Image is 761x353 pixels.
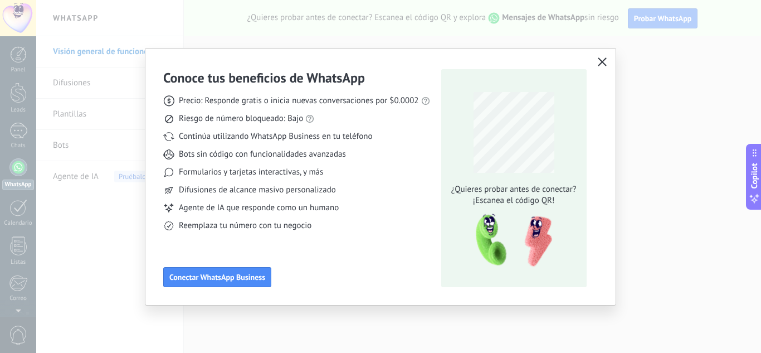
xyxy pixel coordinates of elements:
span: ¿Quieres probar antes de conectar? [448,184,579,195]
button: Conectar WhatsApp Business [163,267,271,287]
span: Riesgo de número bloqueado: Bajo [179,113,303,124]
span: Conectar WhatsApp Business [169,273,265,281]
span: ¡Escanea el código QR! [448,195,579,206]
span: Agente de IA que responde como un humano [179,202,339,214]
span: Bots sin código con funcionalidades avanzadas [179,149,346,160]
span: Precio: Responde gratis o inicia nuevas conversaciones por $0.0002 [179,95,419,107]
span: Copilot [749,163,760,188]
span: Reemplaza tu número con tu negocio [179,220,311,231]
span: Formularios y tarjetas interactivas, y más [179,167,323,178]
span: Continúa utilizando WhatsApp Business en tu teléfono [179,131,372,142]
span: Difusiones de alcance masivo personalizado [179,185,336,196]
h3: Conoce tus beneficios de WhatsApp [163,69,365,86]
img: qr-pic-1x.png [466,211,554,270]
